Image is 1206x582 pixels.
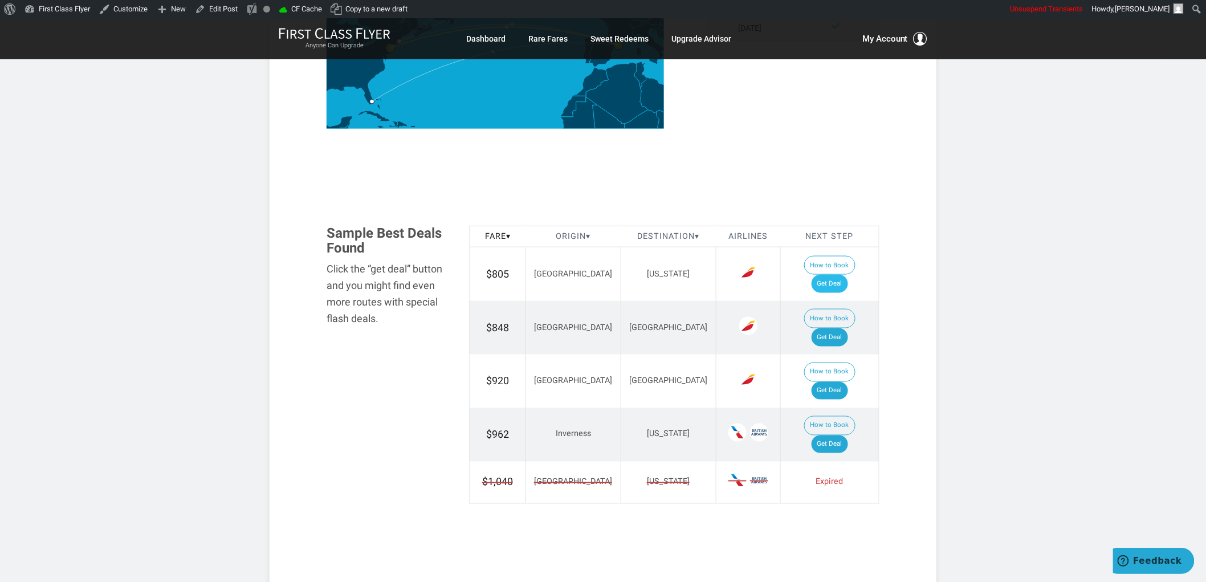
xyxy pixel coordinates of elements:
[411,126,416,128] path: Puerto Rico
[812,382,848,400] a: Get Deal
[470,226,526,247] th: Fare
[534,269,612,279] span: [GEOGRAPHIC_DATA]
[327,226,452,256] h3: Sample Best Deals Found
[573,68,609,96] path: Morocco
[780,226,879,247] th: Next Step
[576,105,625,152] path: Mali
[586,231,590,241] span: ▾
[327,261,452,327] div: Click the “get deal” button and you might find even more routes with special flash deals.
[739,317,757,335] span: Iberia
[279,27,390,50] a: First Class FlyerAnyone Can Upgrade
[671,29,731,49] a: Upgrade Advisor
[482,475,513,490] span: $1,040
[812,328,848,347] a: Get Deal
[561,96,586,118] path: Western Sahara
[804,256,855,275] button: How to Book
[862,32,927,46] button: My Account
[739,371,757,389] span: Iberia
[804,416,855,436] button: How to Book
[629,323,707,332] span: [GEOGRAPHIC_DATA]
[370,100,380,104] g: Miami
[812,275,848,293] a: Get Deal
[647,429,690,439] span: [US_STATE]
[621,226,716,247] th: Destination
[466,29,506,49] a: Dashboard
[389,121,398,127] path: Haiti
[534,477,612,489] span: [GEOGRAPHIC_DATA]
[728,424,747,442] span: American Airlines
[647,477,690,489] span: [US_STATE]
[750,424,768,442] span: British Airways
[1115,5,1170,13] span: [PERSON_NAME]
[486,268,509,280] span: $805
[590,29,649,49] a: Sweet Redeems
[750,471,768,490] span: British Airways
[534,376,612,386] span: [GEOGRAPHIC_DATA]
[556,429,591,439] span: Inverness
[812,436,848,454] a: Get Deal
[804,309,855,328] button: How to Book
[561,97,598,139] path: Mauritania
[862,32,908,46] span: My Account
[378,126,384,129] path: Jamaica
[486,321,509,333] span: $848
[526,226,621,247] th: Origin
[1011,5,1083,13] span: Unsuspend Transients
[528,29,568,49] a: Rare Fares
[486,429,509,441] span: $962
[695,231,699,241] span: ▾
[816,477,844,487] span: Expired
[804,363,855,382] button: How to Book
[629,376,707,386] span: [GEOGRAPHIC_DATA]
[584,43,593,64] path: Portugal
[635,62,647,87] path: Tunisia
[1113,548,1195,576] iframe: Opens a widget where you can find more information
[534,323,612,332] span: [GEOGRAPHIC_DATA]
[586,63,649,124] path: Algeria
[397,121,408,129] path: Dominican Republic
[716,226,780,247] th: Airlines
[506,231,511,241] span: ▾
[739,263,757,282] span: Iberia
[279,27,390,39] img: First Class Flyer
[279,42,390,50] small: Anyone Can Upgrade
[728,471,747,490] span: American Airlines
[647,269,690,279] span: [US_STATE]
[486,375,509,387] span: $920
